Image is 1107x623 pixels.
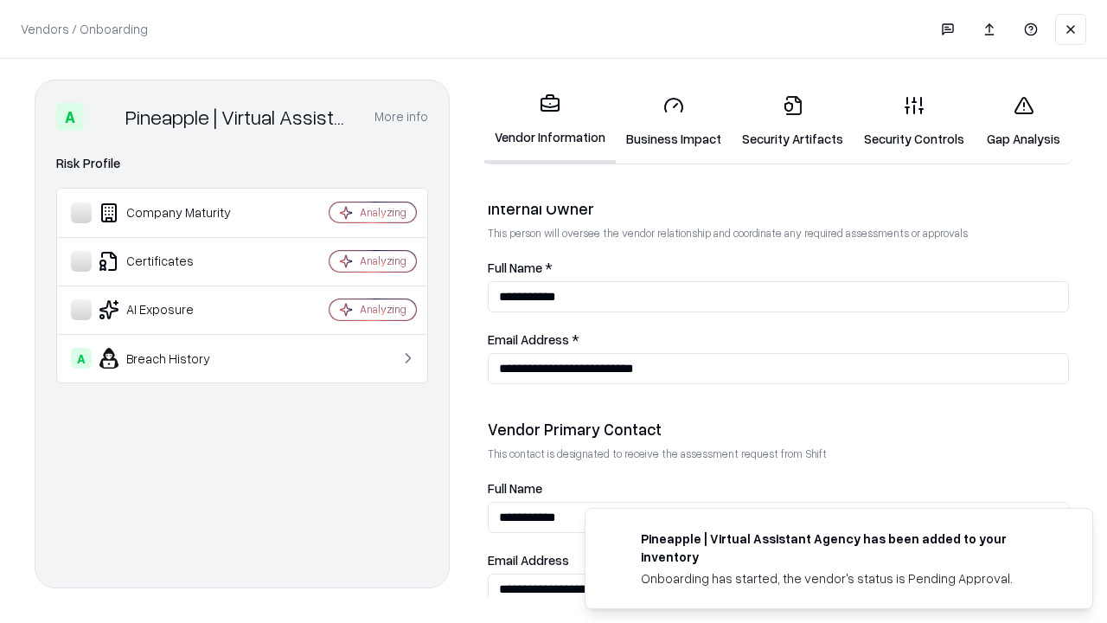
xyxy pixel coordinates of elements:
img: trypineapple.com [606,530,627,550]
div: Analyzing [360,302,406,317]
div: Analyzing [360,205,406,220]
div: Pineapple | Virtual Assistant Agency [125,103,354,131]
div: Pineapple | Virtual Assistant Agency has been added to your inventory [641,530,1051,566]
p: This person will oversee the vendor relationship and coordinate any required assessments or appro... [488,226,1069,241]
label: Email Address * [488,333,1069,346]
img: Pineapple | Virtual Assistant Agency [91,103,118,131]
div: A [71,348,92,369]
label: Full Name * [488,261,1069,274]
label: Email Address [488,554,1069,567]
div: Certificates [71,251,278,272]
div: Internal Owner [488,198,1069,219]
div: Onboarding has started, the vendor's status is Pending Approval. [641,569,1051,588]
label: Full Name [488,482,1069,495]
div: A [56,103,84,131]
div: Company Maturity [71,202,278,223]
a: Gap Analysis [975,81,1072,162]
a: Security Controls [854,81,975,162]
div: Breach History [71,348,278,369]
div: Risk Profile [56,153,428,174]
a: Business Impact [616,81,732,162]
a: Vendor Information [484,80,616,164]
button: More info [374,101,428,132]
div: AI Exposure [71,299,278,320]
div: Analyzing [360,254,406,268]
a: Security Artifacts [732,81,854,162]
div: Vendor Primary Contact [488,419,1069,440]
p: This contact is designated to receive the assessment request from Shift [488,446,1069,461]
p: Vendors / Onboarding [21,20,148,38]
